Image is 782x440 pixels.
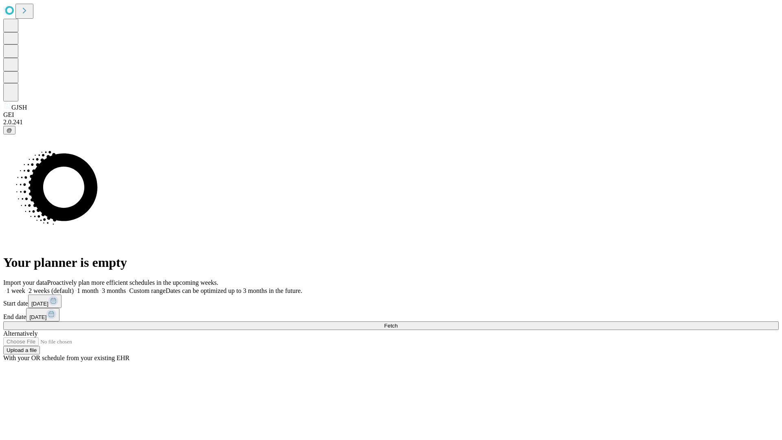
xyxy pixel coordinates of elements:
button: [DATE] [26,308,59,321]
span: 3 months [102,287,126,294]
span: With your OR schedule from your existing EHR [3,354,130,361]
span: Custom range [129,287,165,294]
div: GEI [3,111,779,119]
h1: Your planner is empty [3,255,779,270]
span: 1 week [7,287,25,294]
span: [DATE] [31,301,48,307]
span: Import your data [3,279,47,286]
span: Dates can be optimized up to 3 months in the future. [166,287,302,294]
span: 1 month [77,287,99,294]
div: Start date [3,295,779,308]
button: @ [3,126,15,134]
span: Fetch [384,323,398,329]
span: Proactively plan more efficient schedules in the upcoming weeks. [47,279,218,286]
span: [DATE] [29,314,46,320]
button: Fetch [3,321,779,330]
span: Alternatively [3,330,37,337]
span: GJSH [11,104,27,111]
div: 2.0.241 [3,119,779,126]
div: End date [3,308,779,321]
button: Upload a file [3,346,40,354]
span: @ [7,127,12,133]
span: 2 weeks (default) [29,287,74,294]
button: [DATE] [28,295,62,308]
